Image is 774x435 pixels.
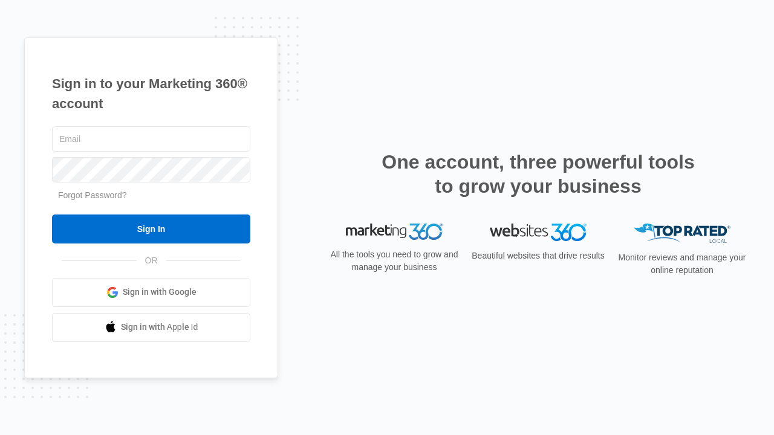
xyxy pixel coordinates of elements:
[52,214,250,243] input: Sign In
[490,224,587,241] img: Websites 360
[137,254,166,267] span: OR
[52,313,250,342] a: Sign in with Apple Id
[52,74,250,114] h1: Sign in to your Marketing 360® account
[58,190,127,200] a: Forgot Password?
[378,150,698,198] h2: One account, three powerful tools to grow your business
[634,224,730,243] img: Top Rated Local
[52,278,250,307] a: Sign in with Google
[121,321,198,333] span: Sign in with Apple Id
[346,224,443,240] img: Marketing 360
[52,126,250,152] input: Email
[327,248,462,274] p: All the tools you need to grow and manage your business
[614,251,750,277] p: Monitor reviews and manage your online reputation
[470,250,606,262] p: Beautiful websites that drive results
[123,286,197,298] span: Sign in with Google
